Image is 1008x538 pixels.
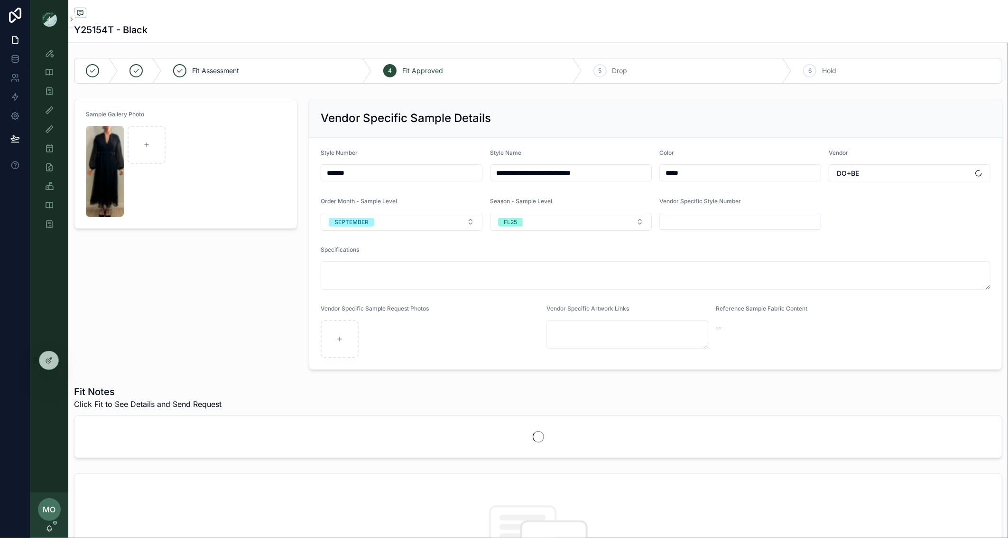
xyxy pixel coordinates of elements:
span: Sample Gallery Photo [86,111,144,118]
span: -- [716,323,721,332]
div: SEPTEMBER [334,218,369,227]
button: Select Button [490,213,652,231]
span: 5 [598,67,601,75]
h1: Y25154T - Black [74,23,148,37]
span: Fit Approved [402,66,443,76]
div: scrollable content [30,38,68,245]
span: Vendor Specific Sample Request Photos [321,305,429,312]
span: 4 [388,67,392,75]
img: App logo [42,11,57,27]
span: Vendor Specific Artwork Links [546,305,629,312]
span: Vendor [829,149,848,156]
span: Reference Sample Fabric Content [716,305,807,312]
span: Hold [822,66,836,76]
span: Click Fit to See Details and Send Request [74,398,222,410]
span: Style Number [321,149,358,156]
span: Color [659,149,674,156]
span: MO [43,504,56,515]
span: DO+BE [837,169,859,178]
button: Select Button [321,213,482,231]
span: Drop [612,66,628,76]
span: 6 [808,67,812,75]
span: Style Name [490,149,521,156]
h1: Fit Notes [74,385,222,398]
span: Specifications [321,246,359,253]
span: Order Month - Sample Level [321,198,397,205]
span: Fit Assessment [192,66,239,76]
button: Select Button [829,164,990,182]
div: FL25 [504,218,517,227]
span: Season - Sample Level [490,198,552,205]
span: Vendor Specific Style Number [659,198,741,205]
img: Screenshot-2025-07-24-at-12.55.46-PM.png [86,126,124,217]
h2: Vendor Specific Sample Details [321,111,491,126]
